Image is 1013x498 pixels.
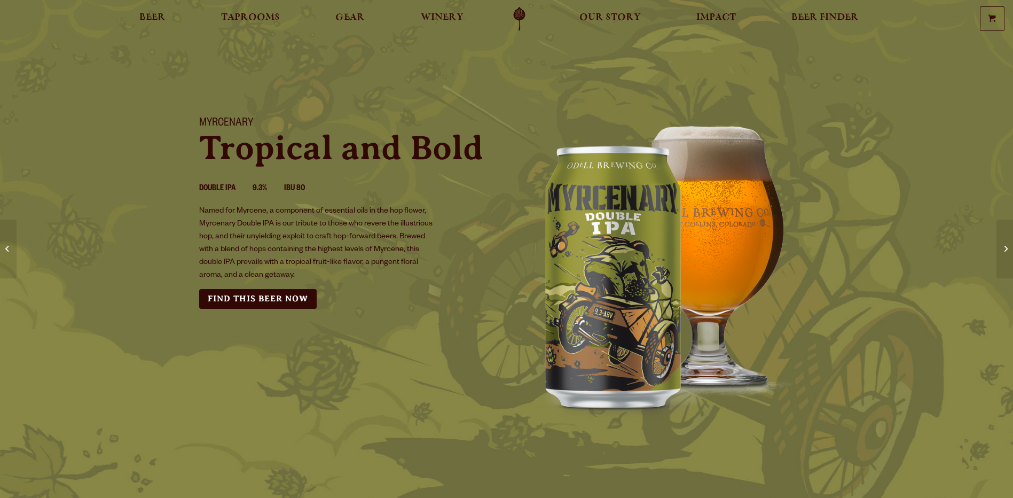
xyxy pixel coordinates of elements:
span: Beer Finder [791,13,859,22]
a: Find this Beer Now [199,289,317,309]
a: Beer [132,7,172,31]
span: Winery [421,13,464,22]
li: 9.3% [253,182,284,196]
span: Taprooms [221,13,280,22]
a: Odell Home [499,7,539,31]
span: Beer [139,13,166,22]
p: Named for Myrcene, a component of essential oils in the hop flower, Myrcenary Double IPA is our t... [199,205,435,282]
h1: Myrcenary [199,117,494,131]
span: Our Story [579,13,641,22]
a: Impact [689,7,743,31]
p: Tropical and Bold [199,131,494,165]
li: IBU 80 [284,182,322,196]
a: Beer Finder [784,7,866,31]
a: Our Story [572,7,648,31]
a: Winery [414,7,470,31]
span: Gear [335,13,365,22]
li: Double IPA [199,182,253,196]
span: Impact [696,13,736,22]
a: Gear [328,7,372,31]
a: Taprooms [214,7,287,31]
